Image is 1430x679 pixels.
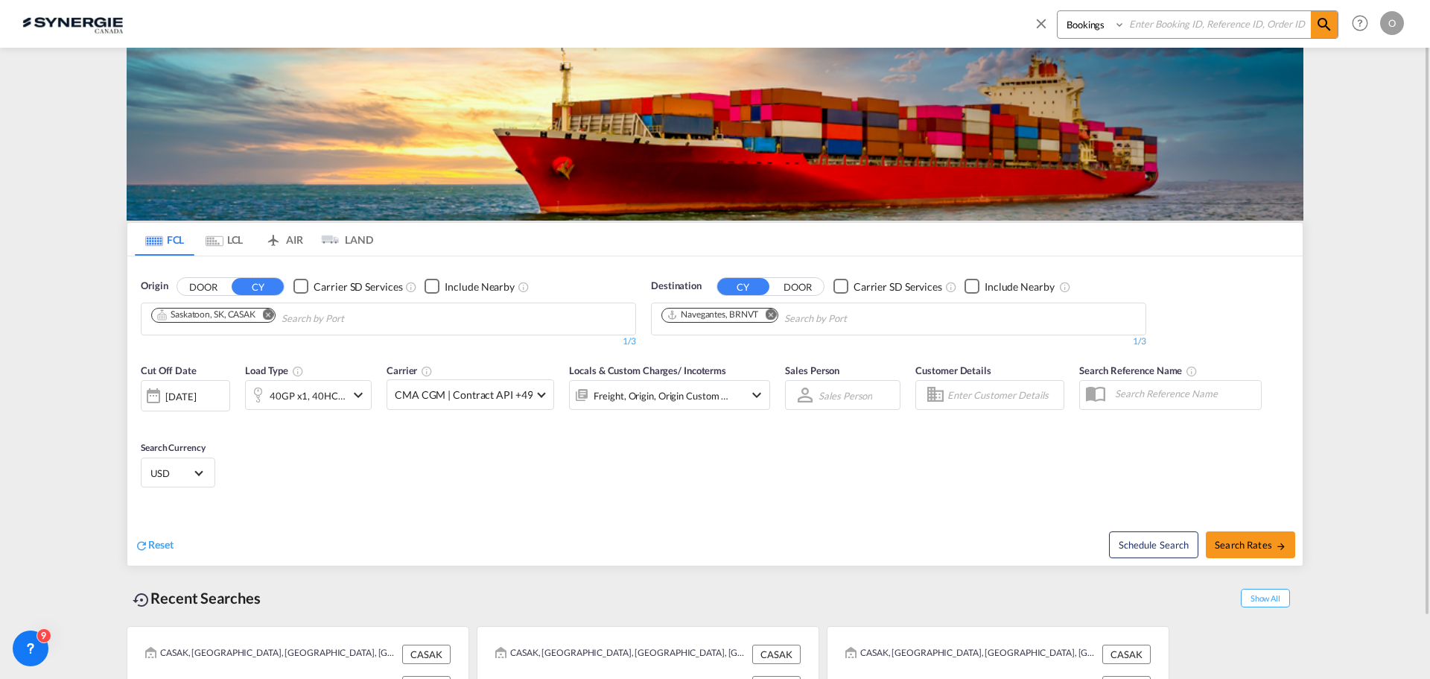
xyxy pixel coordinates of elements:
[1315,16,1333,34] md-icon: icon-magnify
[141,410,152,430] md-datepicker: Select
[349,386,367,404] md-icon: icon-chevron-down
[402,645,451,664] div: CASAK
[667,309,761,321] div: Press delete to remove this chip.
[667,309,758,321] div: Navegantes, BRNVT
[1347,10,1380,37] div: Help
[717,278,769,295] button: CY
[127,256,1303,566] div: OriginDOOR CY Checkbox No InkUnchecked: Search for CY (Container Yard) services for all selected ...
[495,645,749,664] div: CASAK, Saskatoon, SK, Canada, North America, Americas
[947,384,1059,406] input: Enter Customer Details
[518,281,530,293] md-icon: Unchecked: Ignores neighbouring ports when fetching rates.Checked : Includes neighbouring ports w...
[1079,364,1198,376] span: Search Reference Name
[156,309,255,321] div: Saskatoon, SK, CASAK
[141,442,206,453] span: Search Currency
[148,538,174,551] span: Reset
[232,278,284,295] button: CY
[133,591,150,609] md-icon: icon-backup-restore
[387,364,433,376] span: Carrier
[817,385,874,406] md-select: Sales Person
[1033,15,1049,31] md-icon: icon-close
[748,386,766,404] md-icon: icon-chevron-down
[833,279,942,294] md-checkbox: Checkbox No Ink
[145,645,398,664] div: CASAK, Saskatoon, SK, Canada, North America, Americas
[264,231,282,242] md-icon: icon-airplane
[594,385,729,406] div: Freight Origin Origin Custom Destination Destination Custom Factory Stuffing
[1347,10,1373,36] span: Help
[445,280,515,294] div: Include Nearby
[651,279,702,294] span: Destination
[1206,531,1295,558] button: Search Ratesicon-arrow-right
[135,539,148,552] md-icon: icon-refresh
[945,281,957,293] md-icon: Unchecked: Search for CY (Container Yard) services for all selected carriers.Checked : Search for...
[425,279,515,294] md-checkbox: Checkbox No Ink
[1186,365,1198,377] md-icon: Your search will be saved by the below given name
[405,281,417,293] md-icon: Unchecked: Search for CY (Container Yard) services for all selected carriers.Checked : Search for...
[270,385,346,406] div: 40GP x1 40HC x1
[1125,11,1311,37] input: Enter Booking ID, Reference ID, Order ID
[292,365,304,377] md-icon: icon-information-outline
[752,645,801,664] div: CASAK
[141,335,636,348] div: 1/3
[293,279,402,294] md-checkbox: Checkbox No Ink
[854,280,942,294] div: Carrier SD Services
[156,309,258,321] div: Press delete to remove this chip.
[141,364,197,376] span: Cut Off Date
[314,280,402,294] div: Carrier SD Services
[149,303,429,331] md-chips-wrap: Chips container. Use arrow keys to select chips.
[1311,11,1338,38] span: icon-magnify
[651,335,1146,348] div: 1/3
[314,223,373,256] md-tab-item: LAND
[150,467,192,480] span: USD
[772,278,824,295] button: DOOR
[22,7,123,40] img: 1f56c880d42311ef80fc7dca854c8e59.png
[678,364,726,376] span: / Incoterms
[1276,541,1286,552] md-icon: icon-arrow-right
[282,307,423,331] input: Chips input.
[421,365,433,377] md-icon: The selected Trucker/Carrierwill be displayed in the rate results If the rates are from another f...
[127,581,267,615] div: Recent Searches
[569,380,770,410] div: Freight Origin Origin Custom Destination Destination Custom Factory Stuffingicon-chevron-down
[194,223,254,256] md-tab-item: LCL
[135,223,194,256] md-tab-item: FCL
[1108,382,1261,405] input: Search Reference Name
[177,278,229,295] button: DOOR
[659,303,932,331] md-chips-wrap: Chips container. Use arrow keys to select chips.
[569,364,726,376] span: Locals & Custom Charges
[965,279,1055,294] md-checkbox: Checkbox No Ink
[755,309,778,323] button: Remove
[252,309,275,323] button: Remove
[1380,11,1404,35] div: O
[395,388,533,402] span: CMA CGM | Contract API +49
[135,537,174,554] div: icon-refreshReset
[127,48,1303,221] img: LCL+%26+FCL+BACKGROUND.png
[254,223,314,256] md-tab-item: AIR
[1102,645,1151,664] div: CASAK
[141,380,230,411] div: [DATE]
[245,380,372,410] div: 40GP x1 40HC x1icon-chevron-down
[1215,539,1286,551] span: Search Rates
[845,645,1099,664] div: CASAK, Saskatoon, SK, Canada, North America, Americas
[785,364,839,376] span: Sales Person
[245,364,304,376] span: Load Type
[784,307,926,331] input: Chips input.
[1033,10,1057,46] span: icon-close
[165,390,196,403] div: [DATE]
[1241,589,1290,607] span: Show All
[149,462,207,484] md-select: Select Currency: $ USDUnited States Dollar
[141,279,168,294] span: Origin
[915,364,991,376] span: Customer Details
[1109,531,1198,558] button: Note: By default Schedule search will only considerorigin ports, destination ports and cut off da...
[985,280,1055,294] div: Include Nearby
[135,223,373,256] md-pagination-wrapper: Use the left and right arrow keys to navigate between tabs
[1059,281,1071,293] md-icon: Unchecked: Ignores neighbouring ports when fetching rates.Checked : Includes neighbouring ports w...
